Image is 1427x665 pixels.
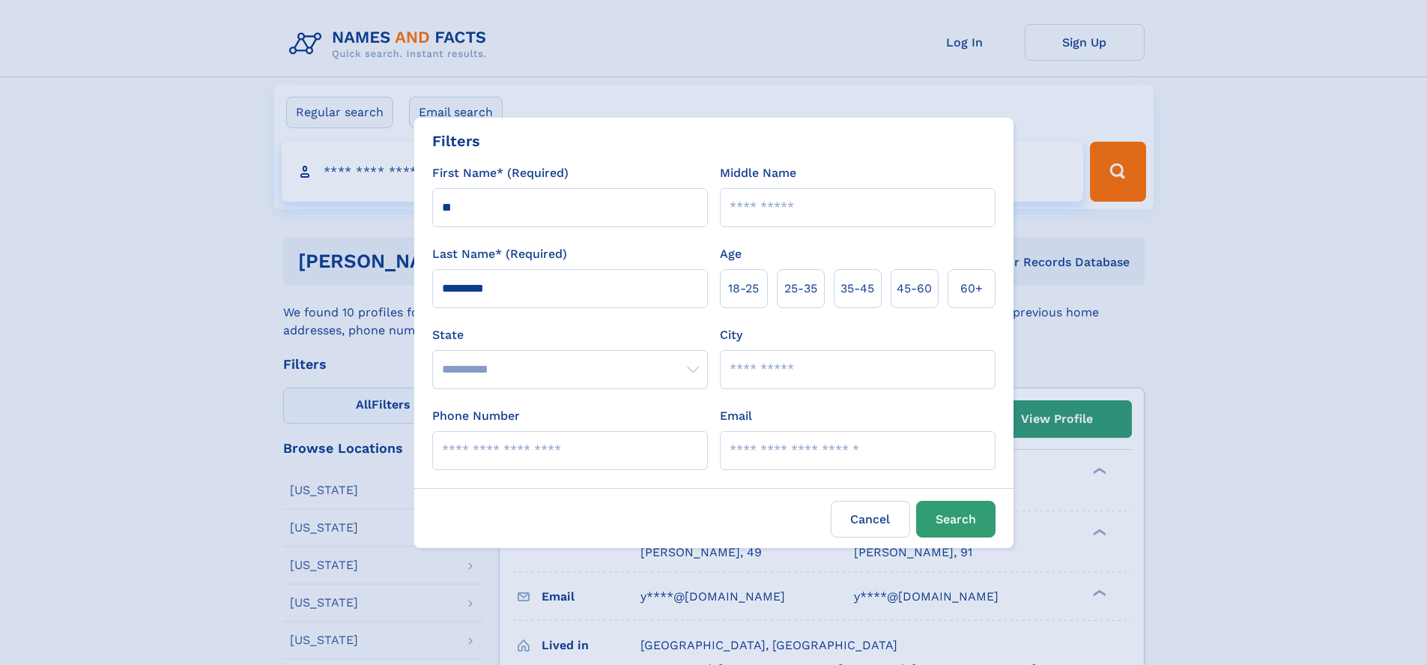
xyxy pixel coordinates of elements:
[432,245,567,263] label: Last Name* (Required)
[720,407,752,425] label: Email
[897,280,932,298] span: 45‑60
[720,326,742,344] label: City
[960,280,983,298] span: 60+
[916,501,996,538] button: Search
[840,280,874,298] span: 35‑45
[432,130,480,152] div: Filters
[432,407,520,425] label: Phone Number
[432,326,708,344] label: State
[720,164,796,182] label: Middle Name
[720,245,742,263] label: Age
[728,280,759,298] span: 18‑25
[432,164,569,182] label: First Name* (Required)
[831,501,910,538] label: Cancel
[784,280,817,298] span: 25‑35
